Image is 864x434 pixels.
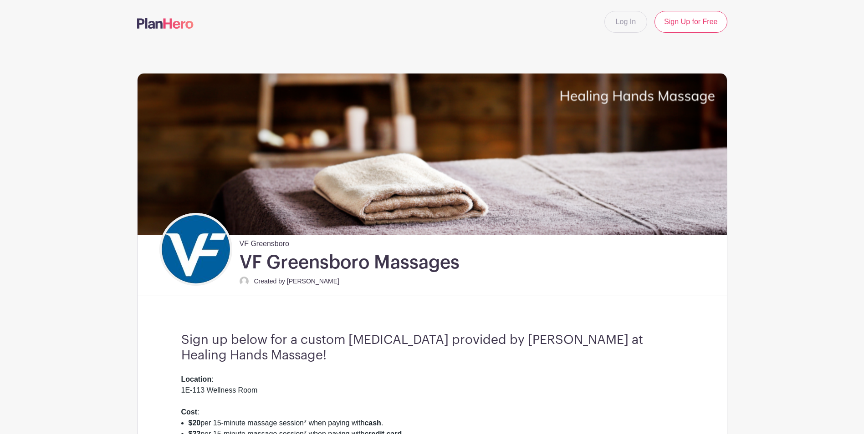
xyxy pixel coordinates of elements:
img: VF_Icon_FullColor_CMYK-small.jpg [162,215,230,283]
img: logo-507f7623f17ff9eddc593b1ce0a138ce2505c220e1c5a4e2b4648c50719b7d32.svg [137,18,194,29]
span: VF Greensboro [240,235,289,249]
strong: cash [364,419,381,427]
li: per 15-minute massage session* when paying with . [189,418,683,429]
strong: Cost [181,408,198,416]
div: : 1E-113 Wellness Room : [181,374,683,418]
img: Signup%20Massage.png [138,73,727,235]
h3: Sign up below for a custom [MEDICAL_DATA] provided by [PERSON_NAME] at Healing Hands Massage! [181,333,683,363]
strong: Location [181,375,212,383]
img: default-ce2991bfa6775e67f084385cd625a349d9dcbb7a52a09fb2fda1e96e2d18dcdb.png [240,277,249,286]
small: Created by [PERSON_NAME] [254,278,340,285]
a: Sign Up for Free [654,11,727,33]
strong: $20 [189,419,201,427]
h1: VF Greensboro Massages [240,251,460,274]
a: Log In [604,11,647,33]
